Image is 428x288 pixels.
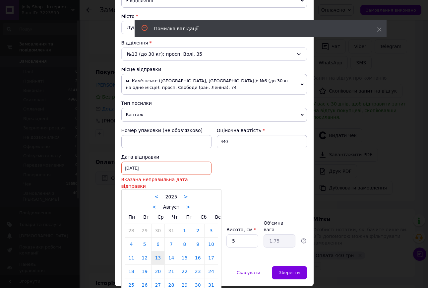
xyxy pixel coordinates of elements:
[138,265,151,278] a: 19
[125,224,138,237] a: 28
[178,224,191,237] a: 1
[154,25,360,32] div: Помилка валідації
[237,270,260,275] span: Скасувати
[152,224,164,237] a: 30
[138,224,151,237] a: 29
[205,251,217,264] a: 17
[154,194,159,200] a: <
[205,238,217,251] a: 10
[191,251,204,264] a: 16
[165,238,178,251] a: 7
[165,265,178,278] a: 21
[184,194,188,200] a: >
[165,251,178,264] a: 14
[163,204,179,210] span: Август
[186,204,190,210] a: >
[279,270,300,275] span: Зберегти
[157,214,164,220] span: Ср
[191,238,204,251] a: 9
[178,251,191,264] a: 15
[178,265,191,278] a: 22
[125,238,138,251] a: 4
[205,265,217,278] a: 24
[143,214,149,220] span: Вт
[191,224,204,237] a: 2
[205,224,217,237] a: 3
[186,214,192,220] span: Пт
[201,214,207,220] span: Сб
[152,265,164,278] a: 20
[172,214,178,220] span: Чт
[215,214,221,220] span: Вс
[178,238,191,251] a: 8
[125,265,138,278] a: 18
[152,204,156,210] a: <
[191,265,204,278] a: 23
[165,194,177,199] span: 2025
[165,224,178,237] a: 31
[152,251,164,264] a: 13
[138,238,151,251] a: 5
[138,251,151,264] a: 12
[129,214,135,220] span: Пн
[152,238,164,251] a: 6
[125,251,138,264] a: 11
